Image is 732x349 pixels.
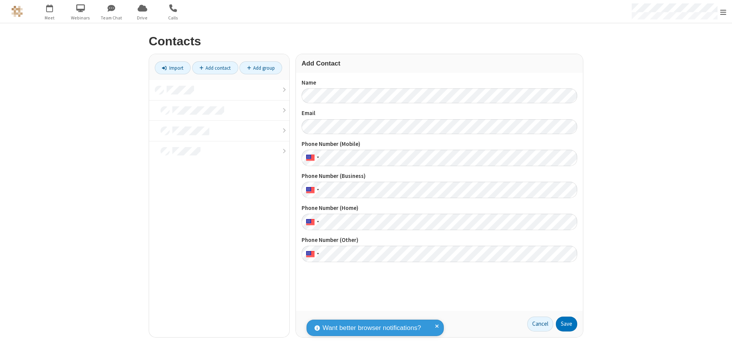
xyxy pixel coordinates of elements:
img: QA Selenium DO NOT DELETE OR CHANGE [11,6,23,17]
h3: Add Contact [302,60,577,67]
a: Import [155,61,191,74]
label: Name [302,78,577,87]
label: Email [302,109,577,118]
label: Phone Number (Business) [302,172,577,181]
span: Webinars [66,14,95,21]
span: Drive [128,14,157,21]
span: Team Chat [97,14,126,21]
div: United States: + 1 [302,214,321,230]
div: United States: + 1 [302,246,321,262]
label: Phone Number (Other) [302,236,577,245]
h2: Contacts [149,35,583,48]
a: Add contact [192,61,238,74]
div: United States: + 1 [302,150,321,166]
span: Meet [35,14,64,21]
label: Phone Number (Mobile) [302,140,577,149]
span: Want better browser notifications? [323,323,421,333]
div: United States: + 1 [302,182,321,198]
span: Calls [159,14,188,21]
label: Phone Number (Home) [302,204,577,213]
a: Cancel [527,317,553,332]
a: Add group [239,61,282,74]
button: Save [556,317,577,332]
iframe: Chat [713,329,726,344]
